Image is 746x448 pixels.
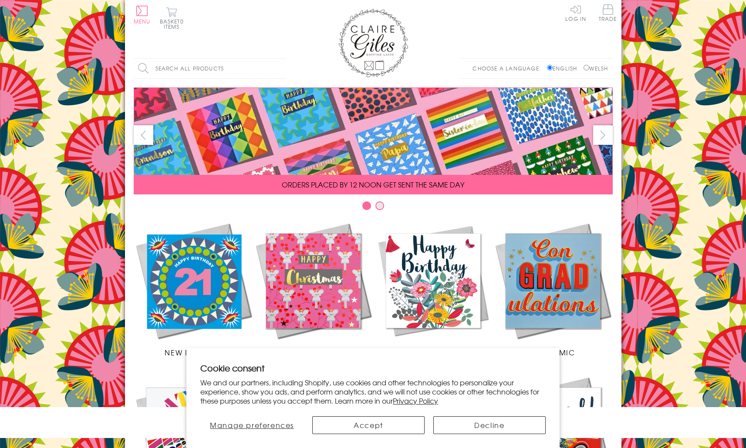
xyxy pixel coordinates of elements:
button: Menu [134,6,151,24]
label: Welsh [584,64,608,72]
button: Carousel Page 2 [375,201,384,210]
button: Manage preferences [200,416,304,434]
button: prev [134,125,153,145]
span: New Releases [165,347,222,358]
span: Academic [530,347,575,358]
a: Academic [493,221,613,358]
a: Trade [599,4,617,23]
a: Log In [565,4,586,21]
span: ORDERS PLACED BY 12 NOON GET SENT THE SAME DAY [282,179,464,190]
h2: Cookie consent [200,362,546,374]
input: Search [277,59,286,78]
button: Decline [433,416,546,434]
button: Accept [312,416,425,434]
img: Claire Giles Greetings Cards [338,9,408,77]
span: Birthdays [412,347,454,358]
label: English [547,64,581,72]
button: Carousel Page 1 (Current Slide) [362,201,371,210]
span: Menu [134,17,151,25]
span: Manage preferences [210,420,294,430]
button: next [593,125,613,145]
input: Welsh [584,65,589,70]
a: New Releases [134,221,253,358]
span: Trade [599,4,617,21]
a: Christmas [253,221,373,358]
p: We and our partners, including Shopify, use cookies and other technologies to personalize your ex... [200,378,546,405]
input: English [547,65,553,70]
span: 0 items [164,17,184,30]
span: Christmas [291,347,335,358]
button: Basket0 items [160,7,184,29]
div: Carousel Pagination [134,201,613,214]
p: Choose a language: [473,64,545,72]
a: Privacy Policy [393,395,438,406]
a: Birthdays [373,221,493,358]
input: Search all products [134,59,286,78]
